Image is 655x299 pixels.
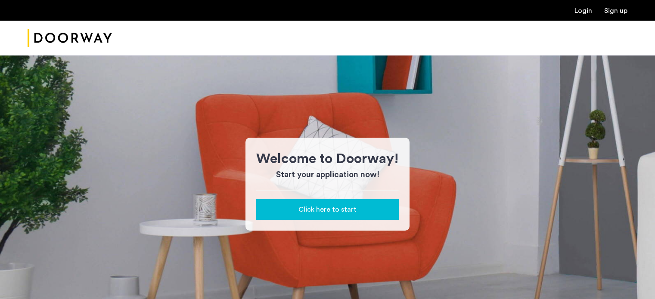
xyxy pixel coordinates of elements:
h1: Welcome to Doorway! [256,148,399,169]
img: logo [28,22,112,54]
a: Login [574,7,592,14]
a: Registration [604,7,627,14]
span: Click here to start [298,204,357,215]
a: Cazamio Logo [28,22,112,54]
h3: Start your application now! [256,169,399,181]
button: button [256,199,399,220]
